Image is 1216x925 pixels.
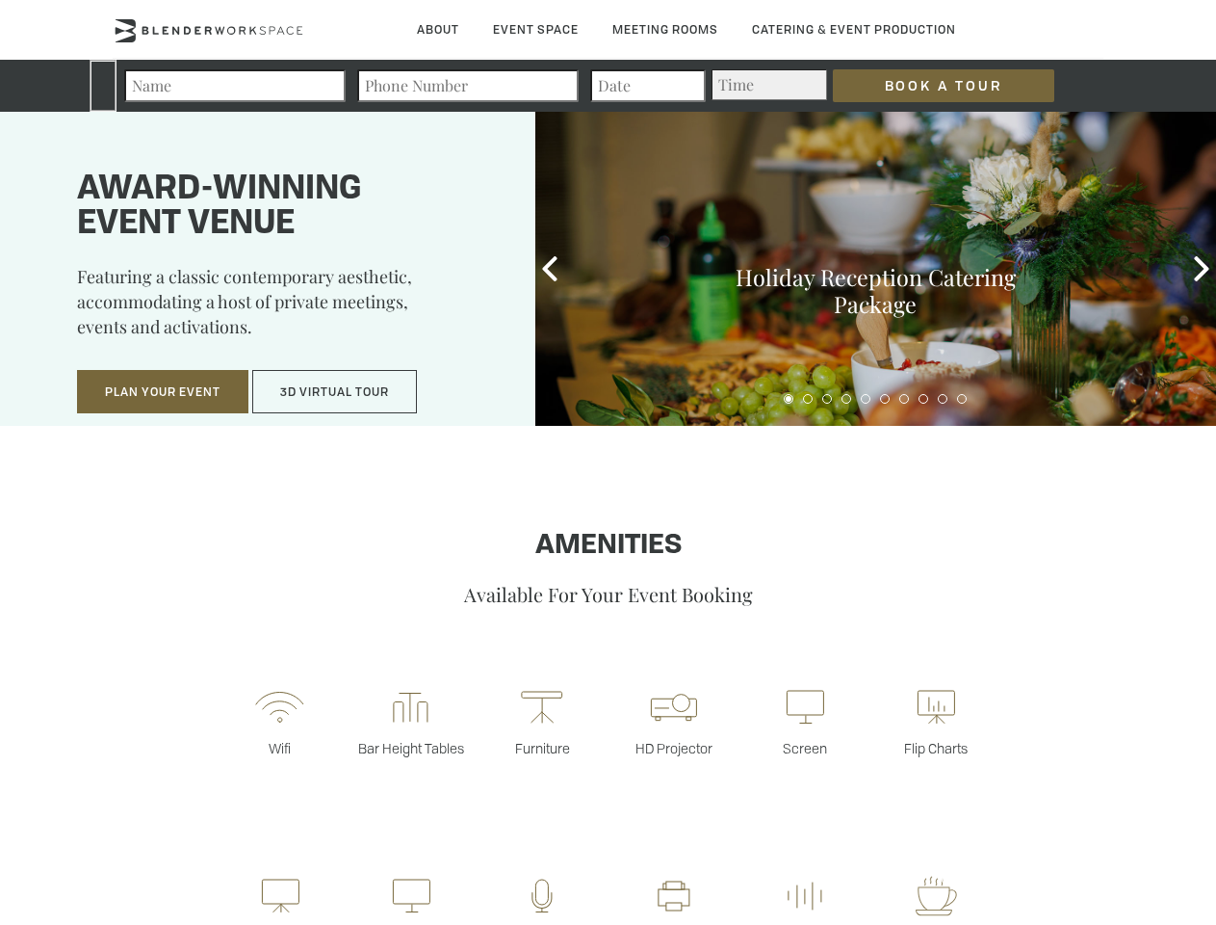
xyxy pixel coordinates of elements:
p: Wifi [214,739,345,757]
h1: Award-winning event venue [77,172,487,242]
button: 3D Virtual Tour [252,370,417,414]
input: Name [124,69,346,102]
a: Holiday Reception Catering Package [736,262,1016,319]
button: Plan Your Event [77,370,248,414]
p: HD Projector [608,739,739,757]
p: Screen [739,739,870,757]
p: Furniture [477,739,608,757]
p: Featuring a classic contemporary aesthetic, accommodating a host of private meetings, events and ... [77,264,487,353]
h1: Amenities [61,531,1155,562]
input: Date [590,69,706,102]
input: Book a Tour [833,69,1054,102]
p: Available For Your Event Booking [61,581,1155,607]
input: Phone Number [357,69,579,102]
p: Flip Charts [870,739,1001,757]
p: Bar Height Tables [346,739,477,757]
